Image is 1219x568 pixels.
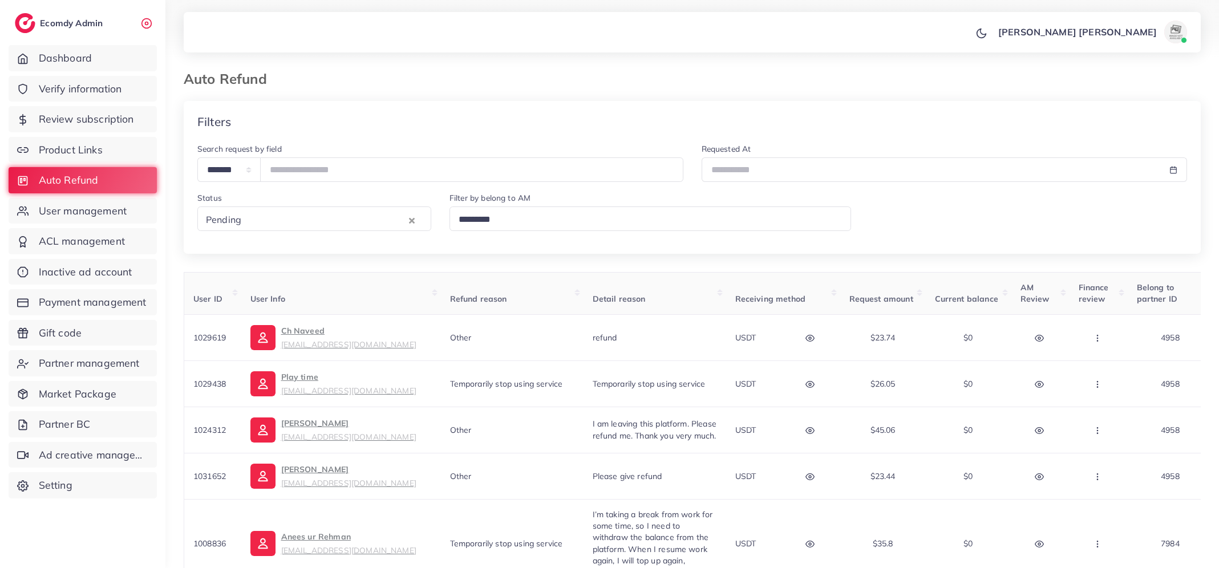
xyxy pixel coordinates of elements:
span: User Info [250,294,285,304]
span: Temporarily stop using service [450,538,563,549]
span: Refund reason [450,294,507,304]
a: Anees ur Rehman[EMAIL_ADDRESS][DOMAIN_NAME] [250,530,416,557]
span: Payment management [39,295,147,310]
span: 1031652 [193,471,226,481]
span: 4958 [1161,332,1180,343]
span: User management [39,204,127,218]
a: Ad creative management [9,442,157,468]
label: Search request by field [197,143,282,155]
a: logoEcomdy Admin [15,13,106,33]
span: $26.05 [870,379,896,389]
span: Ad creative management [39,448,148,462]
a: Gift code [9,320,157,346]
span: Current balance [935,294,998,304]
span: Gift code [39,326,82,340]
span: Other [450,425,472,435]
span: $0 [963,332,973,343]
span: Partner management [39,356,140,371]
span: User ID [193,294,222,304]
span: Dashboard [39,51,92,66]
h2: Ecomdy Admin [40,18,106,29]
img: ic-user-info.36bf1079.svg [250,531,276,556]
p: USDT [735,423,756,437]
span: Receiving method [735,294,806,304]
a: Payment management [9,289,157,315]
p: Play time [281,370,416,397]
small: [EMAIL_ADDRESS][DOMAIN_NAME] [281,339,416,349]
p: [PERSON_NAME] [281,462,416,490]
button: Clear Selected [409,213,415,226]
span: Market Package [39,387,116,401]
small: [EMAIL_ADDRESS][DOMAIN_NAME] [281,545,416,555]
p: Ch Naveed [281,324,416,351]
span: 1029438 [193,379,226,389]
label: Status [197,192,222,204]
p: Anees ur Rehman [281,530,416,557]
span: $0 [963,538,973,549]
p: USDT [735,331,756,344]
label: Filter by belong to AM [449,192,531,204]
span: Verify information [39,82,122,96]
a: Market Package [9,381,157,407]
a: [PERSON_NAME] [PERSON_NAME]avatar [992,21,1192,43]
span: Temporarily stop using service [450,379,563,389]
small: [EMAIL_ADDRESS][DOMAIN_NAME] [281,478,416,488]
p: [PERSON_NAME] [PERSON_NAME] [998,25,1157,39]
p: USDT [735,469,756,483]
span: Setting [39,478,72,493]
span: ACL management [39,234,125,249]
span: Please give refund [593,471,662,481]
img: ic-user-info.36bf1079.svg [250,464,276,489]
img: ic-user-info.36bf1079.svg [250,417,276,443]
span: refund [593,332,617,343]
img: ic-user-info.36bf1079.svg [250,325,276,350]
span: I am leaving this platform. Please refund me. Thank you very much. [593,419,716,440]
span: 7984 [1161,538,1180,549]
span: Auto Refund [39,173,99,188]
a: Dashboard [9,45,157,71]
a: [PERSON_NAME][EMAIL_ADDRESS][DOMAIN_NAME] [250,416,416,444]
small: [EMAIL_ADDRESS][DOMAIN_NAME] [281,386,416,395]
a: [PERSON_NAME][EMAIL_ADDRESS][DOMAIN_NAME] [250,462,416,490]
span: $23.44 [870,471,896,481]
img: logo [15,13,35,33]
span: $45.06 [870,425,896,435]
div: Search for option [197,206,431,231]
span: Inactive ad account [39,265,132,279]
span: $0 [963,379,973,389]
span: AM Review [1020,282,1050,304]
span: Other [450,332,472,343]
span: 1024312 [193,425,226,435]
a: Partner management [9,350,157,376]
span: $0 [963,471,973,481]
a: Inactive ad account [9,259,157,285]
img: avatar [1164,21,1187,43]
a: Play time[EMAIL_ADDRESS][DOMAIN_NAME] [250,370,416,397]
span: Other [450,471,472,481]
span: Product Links [39,143,103,157]
h3: Auto Refund [184,71,276,87]
a: Ch Naveed[EMAIL_ADDRESS][DOMAIN_NAME] [250,324,416,351]
a: Verify information [9,76,157,102]
h4: Filters [197,115,231,129]
a: ACL management [9,228,157,254]
span: 4958 [1161,471,1180,481]
p: USDT [735,377,756,391]
span: $0 [963,425,973,435]
a: Review subscription [9,106,157,132]
span: 1008836 [193,538,226,549]
span: Finance review [1079,282,1109,304]
span: $23.74 [870,332,896,343]
small: [EMAIL_ADDRESS][DOMAIN_NAME] [281,432,416,441]
span: Partner BC [39,417,91,432]
img: ic-user-info.36bf1079.svg [250,371,276,396]
div: Search for option [449,206,851,231]
label: Requested At [702,143,751,155]
span: Pending [204,212,244,229]
p: [PERSON_NAME] [281,416,416,444]
a: Product Links [9,137,157,163]
span: Request amount [849,294,913,304]
span: Review subscription [39,112,134,127]
span: Detail reason [593,294,646,304]
p: USDT [735,537,756,550]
